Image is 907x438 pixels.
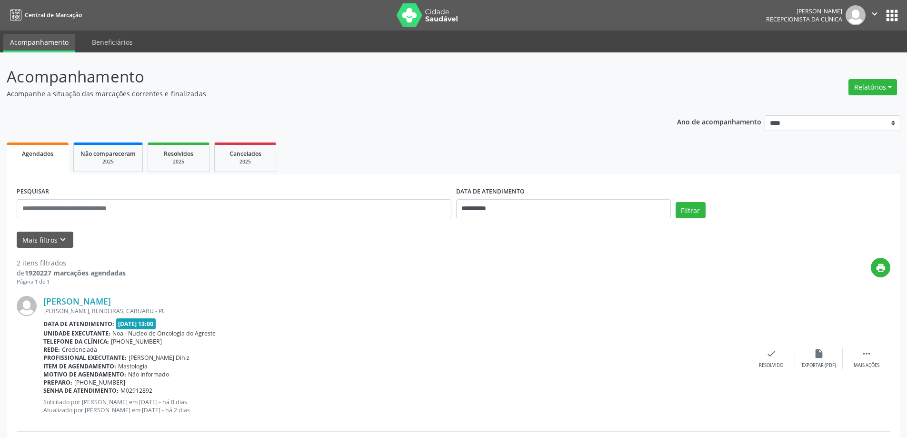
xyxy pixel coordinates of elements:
button: Mais filtroskeyboard_arrow_down [17,232,73,248]
img: img [17,296,37,316]
div: 2 itens filtrados [17,258,126,268]
div: Mais ações [854,362,879,369]
span: Recepcionista da clínica [766,15,842,23]
div: Página 1 de 1 [17,278,126,286]
b: Data de atendimento: [43,320,114,328]
p: Solicitado por [PERSON_NAME] em [DATE] - há 8 dias Atualizado por [PERSON_NAME] em [DATE] - há 2 ... [43,398,748,414]
img: img [846,5,866,25]
b: Profissional executante: [43,354,127,362]
button: print [871,258,890,277]
a: [PERSON_NAME] [43,296,111,306]
div: de [17,268,126,278]
p: Acompanhe a situação das marcações correntes e finalizadas [7,89,632,99]
div: 2025 [155,158,202,165]
span: Resolvidos [164,150,193,158]
i:  [861,348,872,359]
b: Unidade executante: [43,329,110,337]
div: Resolvido [759,362,783,369]
span: Mastologia [118,362,148,370]
span: Cancelados [229,150,261,158]
b: Preparo: [43,378,72,387]
span: [PERSON_NAME] Diniz [129,354,189,362]
div: Exportar (PDF) [802,362,836,369]
button:  [866,5,884,25]
a: Beneficiários [85,34,140,51]
span: M02912892 [120,387,152,395]
strong: 1920227 marcações agendadas [25,268,126,277]
div: 2025 [80,158,136,165]
b: Motivo de agendamento: [43,370,126,378]
label: PESQUISAR [17,184,49,199]
div: 2025 [221,158,269,165]
span: Agendados [22,150,53,158]
label: DATA DE ATENDIMENTO [456,184,525,199]
button: Filtrar [676,202,706,218]
div: [PERSON_NAME], RENDEIRAS, CARUARU - PE [43,307,748,315]
span: [PHONE_NUMBER] [74,378,125,387]
span: [DATE] 13:00 [116,318,156,329]
b: Telefone da clínica: [43,337,109,346]
button: apps [884,7,900,24]
p: Ano de acompanhamento [677,115,761,127]
span: Não compareceram [80,150,136,158]
b: Item de agendamento: [43,362,116,370]
i: check [766,348,777,359]
i: keyboard_arrow_down [58,234,68,245]
a: Acompanhamento [3,34,75,52]
p: Acompanhamento [7,65,632,89]
span: Central de Marcação [25,11,82,19]
i: insert_drive_file [814,348,824,359]
i:  [869,9,880,19]
button: Relatórios [848,79,897,95]
span: [PHONE_NUMBER] [111,337,162,346]
a: Central de Marcação [7,7,82,23]
span: Noa - Nucleo de Oncologia do Agreste [112,329,216,337]
span: Credenciada [62,346,97,354]
b: Rede: [43,346,60,354]
div: [PERSON_NAME] [766,7,842,15]
b: Senha de atendimento: [43,387,119,395]
i: print [876,263,886,273]
span: Não informado [128,370,169,378]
